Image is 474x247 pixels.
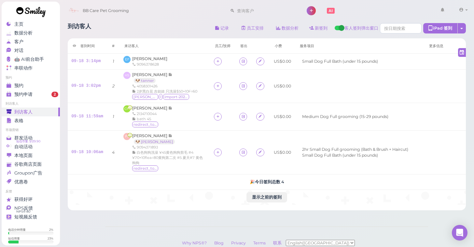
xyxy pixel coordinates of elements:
li: 市场营销 [2,128,60,132]
a: Why NPS®? [179,240,210,245]
span: 2 [51,92,58,97]
i: 1 [113,59,114,64]
span: import-2025-02-03 [163,94,189,100]
a: 🐶 [PERSON_NAME] [134,139,175,144]
span: 客户 [14,39,23,45]
span: TANNER [132,94,158,100]
a: 🐶 tanner [134,78,156,83]
span: PS [123,133,131,140]
i: 1 [113,114,114,119]
a: 预约申请 2 [2,90,60,99]
li: Small Dog Full Bath (under 15 pounds) [300,58,380,64]
i: Agreement form [258,150,262,155]
a: 短视频反馈 [2,213,60,221]
a: 09-18 10:06am [72,150,104,154]
div: 短信用量 [8,236,20,240]
a: Blog [211,240,227,245]
a: 获得好评 [2,195,60,204]
th: 小费 [270,38,295,54]
span: 表格 [14,118,23,123]
a: Groupon广告 [2,169,60,177]
span: EF [123,56,131,63]
span: NPS反馈 [14,205,33,211]
a: 🤖 AI前台助手 [2,55,60,64]
span: 到访客人 [14,109,33,115]
i: 2 [112,84,115,88]
div: 电话分钟用量 [8,227,26,232]
a: 本地页面 [2,151,60,160]
span: l [159,94,162,100]
a: Privacy [228,240,249,245]
span: 谷歌商店页面 [14,162,42,167]
td: US$0.00 [270,54,295,70]
span: 🤖 AI前台助手 [14,57,44,62]
span: 记录 [168,106,173,110]
a: 新签到 [304,23,333,33]
th: 签出 [235,38,252,54]
h1: 到访客人 [68,23,91,35]
li: 反馈 [2,189,60,194]
td: US$0.00 [270,130,295,174]
i: 4 [112,150,115,155]
a: NPS反馈 NPS® 80 [2,204,60,213]
span: HS [123,72,131,79]
a: 数据分析 [271,23,304,33]
button: 显示之前的签到 [246,192,287,202]
a: 员工安排 [236,23,269,33]
span: 2岁黑白花 吉娃娃 只洗澡$50+10F=60 [137,89,197,94]
a: 09-18 11:59am [72,114,104,119]
span: 预约 [14,83,23,88]
li: 预约 [2,75,60,80]
span: 对话 [14,48,23,53]
span: 优惠卷 [14,179,28,185]
th: 服务项目 [295,38,424,54]
div: iPad 签到 [423,23,458,33]
div: # [112,43,115,48]
div: 2 % [49,227,53,232]
td: US$0.00 [270,69,295,103]
div: 2134710044 [132,111,173,116]
a: [PERSON_NAME] 🐶 [PERSON_NAME] [132,133,178,144]
span: 短信币量: $129.90 [16,139,40,144]
span: 白色狗狗洗澡 ¥45黄色狗狗剪毛 #4 ¥70+10flea=80黄狗第二次 #5 夏天#7 黄色狗狗 [132,150,203,165]
span: 主页 [14,21,23,27]
a: 09-18 3:02pm [72,84,101,88]
i: Agreement form [258,59,262,64]
span: [PERSON_NAME] [132,133,168,138]
span: 本地页面 [14,153,33,158]
span: redirect_to_google [132,122,158,127]
a: 表格 [2,116,60,125]
th: 员工/技师 [210,38,235,54]
div: 9094371893 [132,145,206,150]
button: 记录 [210,23,234,33]
span: 群发活动 [14,135,33,141]
input: 按日期搜索 [380,23,422,33]
li: Small Dog Full Bath (under 15 pounds) [300,152,380,158]
span: [PERSON_NAME] [132,72,168,77]
a: [PERSON_NAME] [132,106,173,110]
span: 客人签到弹出窗口 [344,25,378,35]
a: 客户 [2,37,60,46]
span: 记录 [168,72,173,77]
a: 联系 [270,240,286,245]
a: 09-18 3:14pm [72,59,101,63]
a: 谷歌商店页面 [2,160,60,169]
span: 记录 [168,133,173,138]
li: 2hr Small Dog Full grooming (Bath & Brush + Haircut) [300,147,410,152]
div: Open Intercom Messenger [452,225,467,240]
span: Groupon广告 [14,170,42,176]
span: NPS® 80 [16,209,30,214]
i: Agreement form [258,84,262,88]
div: 9096378628 [132,62,167,67]
a: [PERSON_NAME] [132,56,167,61]
span: 获得好评 [14,197,33,202]
a: 预约 [2,81,60,90]
span: [PERSON_NAME] [132,106,168,110]
h5: 🎉 今日签到总数 4 [72,179,462,184]
span: 自动活动 [14,144,33,149]
a: 数据分析 [2,29,60,37]
input: 查询客户 [235,6,298,16]
a: 主页 [2,20,60,29]
span: redirect_to_google [132,165,158,171]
